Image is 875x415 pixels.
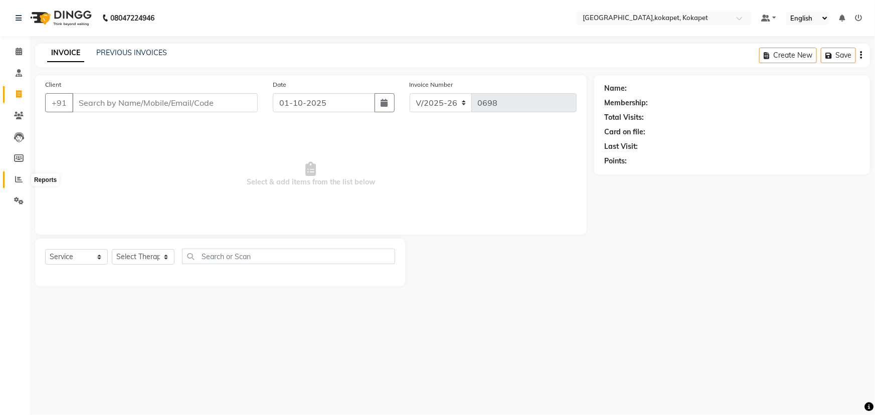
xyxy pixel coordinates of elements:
[72,93,258,112] input: Search by Name/Mobile/Email/Code
[759,48,817,63] button: Create New
[47,44,84,62] a: INVOICE
[604,127,645,137] div: Card on file:
[182,249,395,264] input: Search or Scan
[821,48,856,63] button: Save
[45,80,61,89] label: Client
[604,112,644,123] div: Total Visits:
[410,80,453,89] label: Invoice Number
[604,156,627,166] div: Points:
[45,93,73,112] button: +91
[604,141,638,152] div: Last Visit:
[110,4,154,32] b: 08047224946
[273,80,286,89] label: Date
[96,48,167,57] a: PREVIOUS INVOICES
[604,83,627,94] div: Name:
[32,174,59,186] div: Reports
[45,124,577,225] span: Select & add items from the list below
[604,98,648,108] div: Membership:
[26,4,94,32] img: logo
